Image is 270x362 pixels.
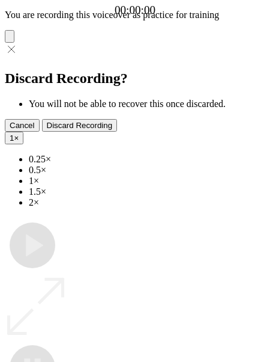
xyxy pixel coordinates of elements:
li: 1× [29,176,265,186]
button: Cancel [5,119,40,132]
li: 0.5× [29,165,265,176]
li: 2× [29,197,265,208]
p: You are recording this voiceover as practice for training [5,10,265,20]
li: 0.25× [29,154,265,165]
h2: Discard Recording? [5,70,265,87]
button: 1× [5,132,23,144]
li: You will not be able to recover this once discarded. [29,99,265,109]
a: 00:00:00 [115,4,155,17]
span: 1 [10,133,14,143]
button: Discard Recording [42,119,118,132]
li: 1.5× [29,186,265,197]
